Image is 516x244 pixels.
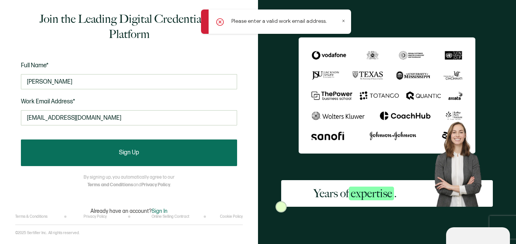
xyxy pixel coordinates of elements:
a: Terms and Conditions [87,182,133,188]
span: Work Email Address* [21,98,75,105]
p: Already have an account? [90,208,168,214]
p: Please enter a valid work email address. [231,17,327,25]
a: Online Selling Contract [152,214,189,219]
input: Enter your work email address [21,110,237,125]
span: Sign Up [119,150,139,156]
p: By signing up, you automatically agree to our and . [84,174,174,189]
h2: Years of . [313,186,397,201]
a: Privacy Policy [84,214,107,219]
a: Terms & Conditions [15,214,47,219]
input: Jane Doe [21,74,237,89]
img: Sertifier Signup - Years of <span class="strong-h">expertise</span>. [299,37,475,154]
button: Sign Up [21,139,237,166]
span: Sign In [152,208,168,214]
img: Sertifier Signup - Years of <span class="strong-h">expertise</span>. Hero [429,117,493,207]
a: Privacy Policy [141,182,170,188]
img: Sertifier Signup [275,201,287,212]
span: Full Name* [21,62,49,69]
p: ©2025 Sertifier Inc.. All rights reserved. [15,231,80,235]
h1: Join the Leading Digital Credentialing Platform [21,11,237,42]
a: Cookie Policy [220,214,243,219]
span: expertise [349,187,394,200]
